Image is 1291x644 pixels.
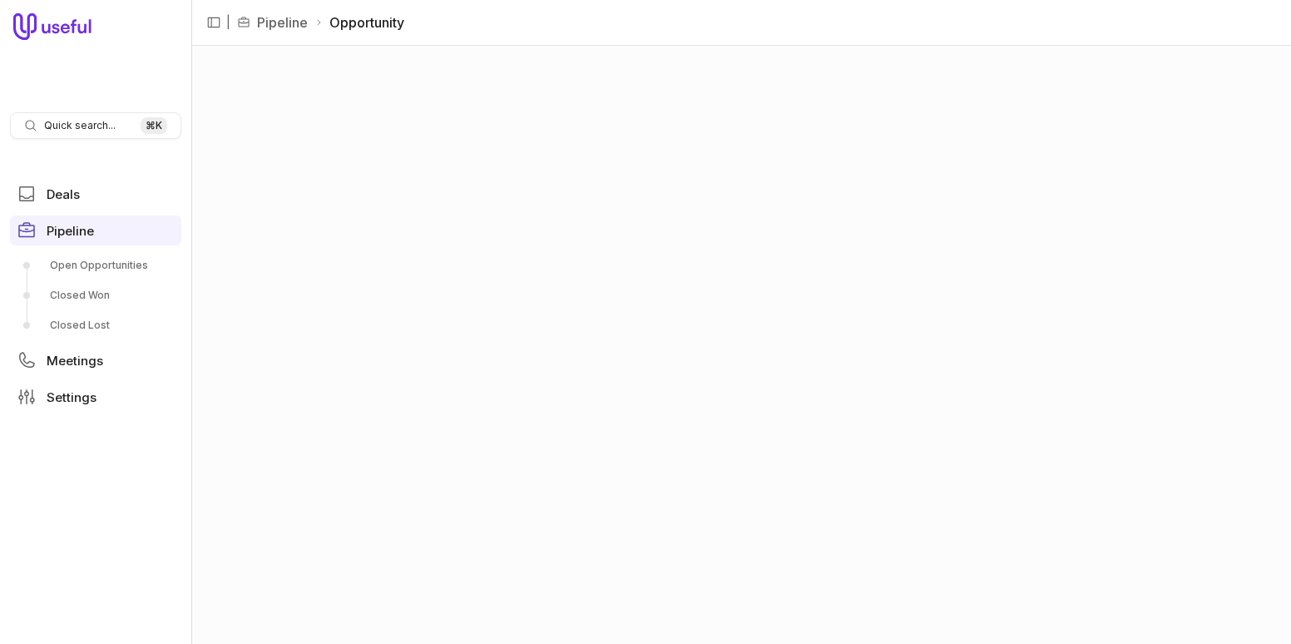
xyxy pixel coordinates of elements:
[10,382,181,412] a: Settings
[10,252,181,279] a: Open Opportunities
[10,312,181,339] a: Closed Lost
[47,188,80,201] span: Deals
[257,12,308,32] a: Pipeline
[314,12,404,32] li: Opportunity
[10,179,181,209] a: Deals
[10,282,181,309] a: Closed Won
[44,119,116,132] span: Quick search...
[10,345,181,375] a: Meetings
[10,252,181,339] div: Pipeline submenu
[141,117,167,134] kbd: ⌘ K
[10,215,181,245] a: Pipeline
[47,391,96,404] span: Settings
[226,12,230,32] span: |
[201,10,226,35] button: Collapse sidebar
[47,354,103,367] span: Meetings
[47,225,94,237] span: Pipeline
